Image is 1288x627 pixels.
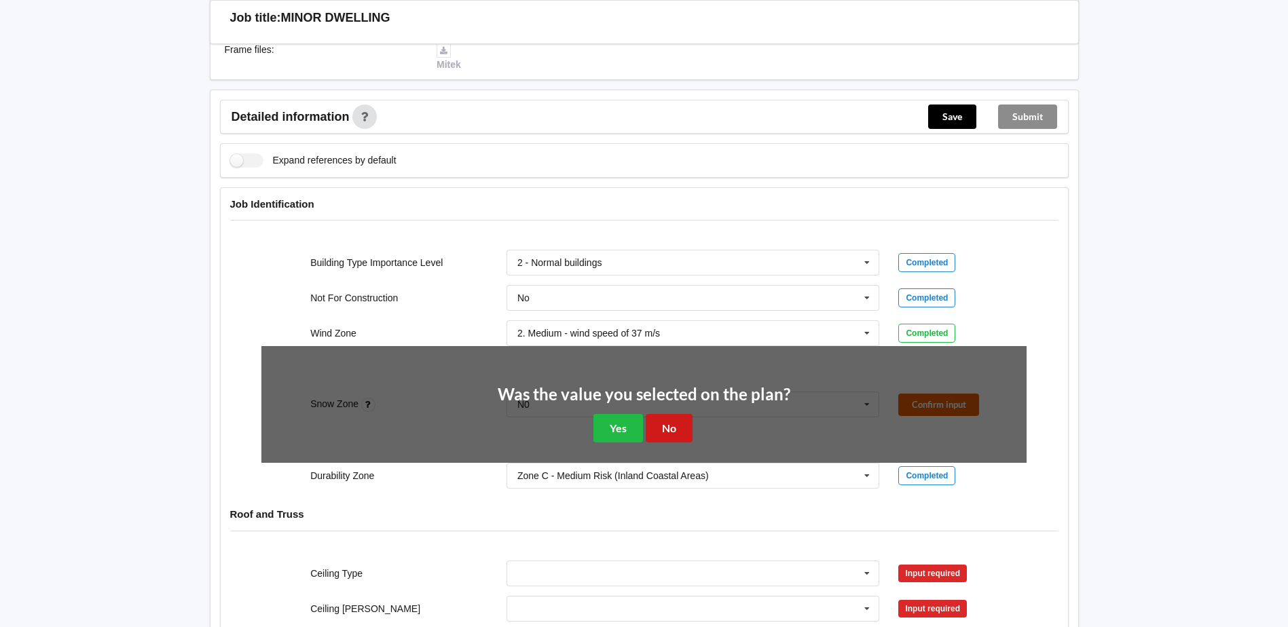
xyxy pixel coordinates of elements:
div: Zone C - Medium Risk (Inland Coastal Areas) [517,471,709,480]
h2: Was the value you selected on the plan? [498,384,790,405]
div: Completed [898,288,955,307]
span: Detailed information [232,111,350,123]
div: No [517,293,530,303]
label: Ceiling [PERSON_NAME] [310,603,420,614]
div: Input required [898,565,967,582]
div: Frame files : [215,43,428,71]
h4: Roof and Truss [230,508,1059,520]
label: Not For Construction [310,292,398,303]
h3: MINOR DWELLING [281,10,390,26]
div: Completed [898,253,955,272]
label: Ceiling Type [310,568,363,579]
button: Yes [593,414,643,442]
div: Completed [898,466,955,485]
label: Expand references by default [230,153,397,168]
div: Input required [898,600,967,617]
div: 2. Medium - wind speed of 37 m/s [517,328,660,338]
button: No [646,414,693,442]
button: Save [928,104,976,129]
div: Completed [898,324,955,343]
a: Mitek [437,44,461,70]
div: 2 - Normal buildings [517,258,602,267]
label: Wind Zone [310,328,356,339]
label: Building Type Importance Level [310,257,443,268]
label: Durability Zone [310,470,374,481]
h4: Job Identification [230,197,1059,210]
h3: Job title: [230,10,281,26]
